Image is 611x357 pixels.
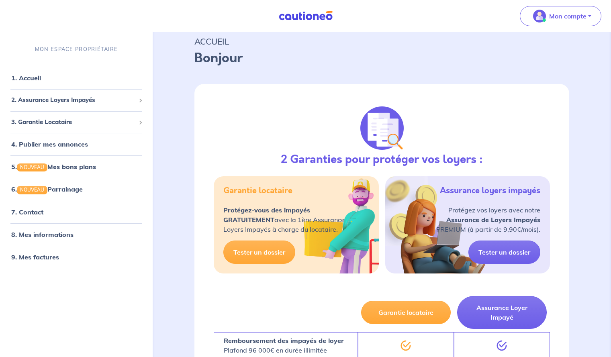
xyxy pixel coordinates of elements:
[194,34,569,49] p: ACCUEIL
[281,153,483,167] h3: 2 Garanties pour protéger vos loyers :
[11,208,43,216] a: 7. Contact
[3,114,149,130] div: 3. Garantie Locataire
[223,186,292,196] h5: Garantie locataire
[360,106,404,150] img: justif-loupe
[223,206,310,224] strong: Protégez-vous des impayés GRATUITEMENT
[223,205,345,234] p: avec la 1ère Assurance Loyers Impayés à charge du locataire.
[3,70,149,86] div: 1. Accueil
[520,6,601,26] button: illu_account_valid_menu.svgMon compte
[361,301,451,324] button: Garantie locataire
[11,230,74,238] a: 8. Mes informations
[11,96,135,105] span: 2. Assurance Loyers Impayés
[3,181,149,197] div: 6.NOUVEAUParrainage
[35,45,118,53] p: MON ESPACE PROPRIÉTAIRE
[436,205,540,234] p: Protégez vos loyers avec notre PREMIUM (à partir de 9,90€/mois).
[11,140,88,148] a: 4. Publier mes annonces
[276,11,336,21] img: Cautioneo
[11,185,83,193] a: 6.NOUVEAUParrainage
[440,186,540,196] h5: Assurance loyers impayés
[3,92,149,108] div: 2. Assurance Loyers Impayés
[3,204,149,220] div: 7. Contact
[11,74,41,82] a: 1. Accueil
[3,159,149,175] div: 5.NOUVEAUMes bons plans
[468,241,540,264] a: Tester un dossier
[549,11,586,21] p: Mon compte
[3,249,149,265] div: 9. Mes factures
[533,10,546,22] img: illu_account_valid_menu.svg
[224,336,344,355] p: Plafond 96 000€ en durée illimitée
[11,118,135,127] span: 3. Garantie Locataire
[11,163,96,171] a: 5.NOUVEAUMes bons plans
[224,337,344,345] strong: Remboursement des impayés de loyer
[457,296,547,329] button: Assurance Loyer Impayé
[223,241,295,264] a: Tester un dossier
[3,136,149,152] div: 4. Publier mes annonces
[3,226,149,242] div: 8. Mes informations
[446,216,540,224] strong: Assurance de Loyers Impayés
[11,253,59,261] a: 9. Mes factures
[194,49,569,68] p: Bonjour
